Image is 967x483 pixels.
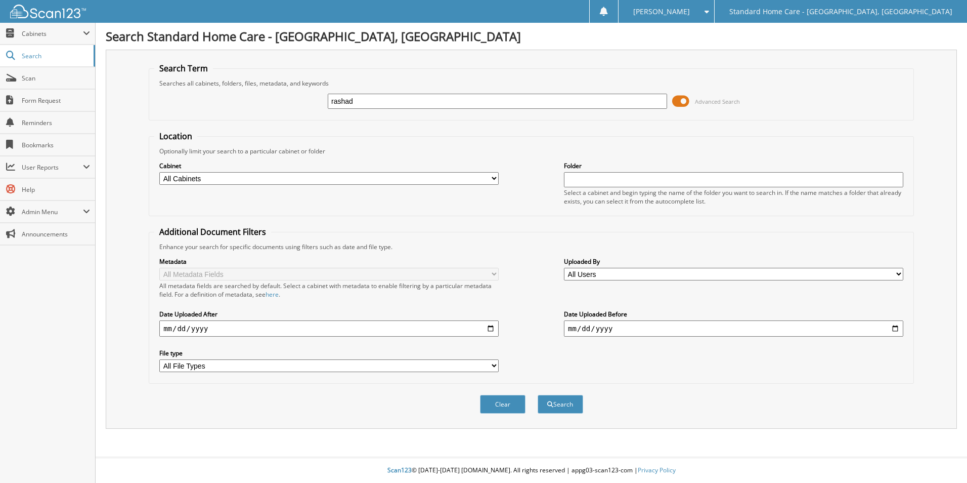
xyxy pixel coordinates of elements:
[22,185,90,194] span: Help
[106,28,957,45] h1: Search Standard Home Care - [GEOGRAPHIC_DATA], [GEOGRAPHIC_DATA]
[10,5,86,18] img: scan123-logo-white.svg
[564,320,903,337] input: end
[22,29,83,38] span: Cabinets
[159,310,499,318] label: Date Uploaded After
[22,52,89,60] span: Search
[387,466,412,474] span: Scan123
[480,395,525,414] button: Clear
[154,226,271,237] legend: Additional Document Filters
[729,9,952,15] span: Standard Home Care - [GEOGRAPHIC_DATA], [GEOGRAPHIC_DATA]
[266,290,279,299] a: here
[154,63,213,74] legend: Search Term
[22,74,90,83] span: Scan
[538,395,583,414] button: Search
[638,466,676,474] a: Privacy Policy
[22,118,90,127] span: Reminders
[154,243,908,251] div: Enhance your search for specific documents using filters such as date and file type.
[154,147,908,155] div: Optionally limit your search to a particular cabinet or folder
[22,163,83,172] span: User Reports
[22,96,90,105] span: Form Request
[22,141,90,149] span: Bookmarks
[159,162,499,170] label: Cabinet
[159,349,499,357] label: File type
[22,230,90,238] span: Announcements
[159,320,499,337] input: start
[159,281,499,299] div: All metadata fields are searched by default. Select a cabinet with metadata to enable filtering b...
[159,257,499,266] label: Metadata
[154,79,908,88] div: Searches all cabinets, folders, files, metadata, and keywords
[22,208,83,216] span: Admin Menu
[564,257,903,266] label: Uploaded By
[154,131,197,142] legend: Location
[96,458,967,483] div: © [DATE]-[DATE] [DOMAIN_NAME]. All rights reserved | appg03-scan123-com |
[695,98,740,105] span: Advanced Search
[564,188,903,206] div: Select a cabinet and begin typing the name of the folder you want to search in. If the name match...
[564,162,903,170] label: Folder
[564,310,903,318] label: Date Uploaded Before
[916,434,967,483] iframe: Chat Widget
[633,9,690,15] span: [PERSON_NAME]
